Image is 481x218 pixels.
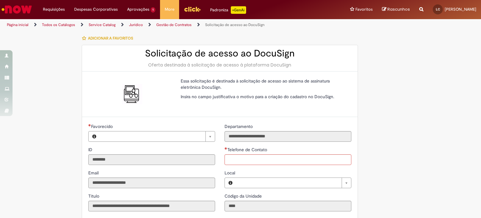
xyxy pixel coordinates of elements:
[88,154,215,165] input: ID
[151,7,155,13] span: 1
[225,201,351,211] input: Código da Unidade
[88,170,100,176] span: Somente leitura - Email
[387,6,410,12] span: Rascunhos
[122,84,142,104] img: Solicitação de acesso ao DocuSign
[88,170,100,176] label: Somente leitura - Email
[88,62,351,68] div: Oferta destinada à solicitação de acesso à plataforma DocuSign
[88,147,94,152] span: Somente leitura - ID
[129,22,143,27] a: Jurídico
[88,146,94,153] label: Somente leitura - ID
[88,36,133,41] span: Adicionar a Favoritos
[225,178,236,188] button: Local, Visualizar este registro
[5,19,316,31] ul: Trilhas de página
[231,6,246,14] p: +GenAi
[184,4,201,14] img: click_logo_yellow_360x200.png
[355,6,373,13] span: Favoritos
[127,6,149,13] span: Aprovações
[89,131,100,141] button: Favorecido, Visualizar este registro
[88,178,215,188] input: Email
[89,22,116,27] a: Service Catalog
[210,6,246,14] div: Padroniza
[156,22,192,27] a: Gestão de Contratos
[227,147,268,152] span: Telefone de Contato
[225,193,263,199] label: Somente leitura - Código da Unidade
[205,22,265,27] a: Solicitação de acesso ao DocuSign
[225,154,351,165] input: Telefone de Contato
[88,124,91,126] span: Necessários
[42,22,75,27] a: Todos os Catálogos
[91,124,114,129] span: Necessários - Favorecido
[436,7,440,11] span: LC
[165,6,174,13] span: More
[225,123,254,130] label: Somente leitura - Departamento
[100,131,215,141] a: Limpar campo Favorecido
[225,170,236,176] span: Local
[382,7,410,13] a: Rascunhos
[74,6,118,13] span: Despesas Corporativas
[7,22,28,27] a: Página inicial
[181,93,347,100] p: Insira no campo justificativa o motivo para a criação do cadastro no DocuSign.
[181,78,347,90] p: Essa solicitação é destinada à solicitação de acesso ao sistema de assinatura eletrônica DocuSign.
[43,6,65,13] span: Requisições
[88,201,215,211] input: Título
[1,3,33,16] img: ServiceNow
[88,193,101,199] label: Somente leitura - Título
[225,147,227,150] span: Necessários
[88,48,351,59] h2: Solicitação de acesso ao DocuSign
[82,32,137,45] button: Adicionar a Favoritos
[225,131,351,142] input: Departamento
[445,7,476,12] span: [PERSON_NAME]
[236,178,351,188] a: Limpar campo Local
